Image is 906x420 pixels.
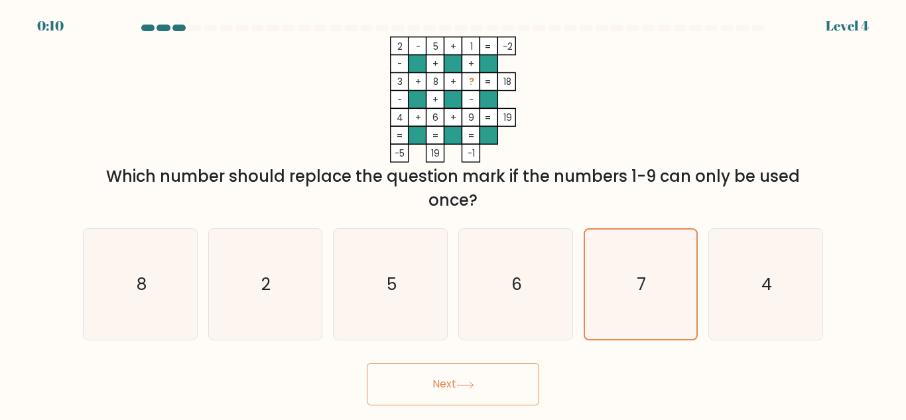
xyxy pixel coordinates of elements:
tspan: -2 [503,40,513,53]
tspan: = [485,111,491,124]
tspan: 2 [397,40,403,53]
tspan: + [468,58,474,70]
tspan: 18 [503,76,511,88]
tspan: = [432,129,438,142]
tspan: 9 [468,111,474,124]
div: Which number should replace the question mark if the numbers 1-9 can only be used once? [91,165,815,212]
div: Level 4 [826,16,869,36]
tspan: -1 [468,147,475,160]
text: 2 [262,273,271,296]
tspan: 5 [433,40,438,53]
tspan: 8 [433,76,438,88]
tspan: = [485,40,491,53]
button: Next [367,363,539,405]
tspan: = [397,129,403,142]
tspan: 19 [503,111,512,124]
tspan: = [485,76,491,88]
tspan: 1 [470,40,473,53]
tspan: = [468,129,474,142]
tspan: + [450,111,456,124]
tspan: + [432,58,438,70]
div: 0:10 [37,16,64,36]
tspan: 19 [431,147,440,160]
tspan: - [397,94,402,106]
tspan: - [397,58,402,70]
text: 5 [387,273,397,296]
tspan: + [450,40,456,53]
tspan: + [450,76,456,88]
tspan: -5 [395,147,405,160]
text: 6 [511,273,522,296]
tspan: - [469,94,474,106]
text: 7 [637,273,647,296]
tspan: + [432,94,438,106]
tspan: 6 [432,111,438,124]
tspan: + [415,76,421,88]
text: 8 [136,273,146,296]
tspan: + [415,111,421,124]
tspan: 4 [397,111,403,124]
tspan: - [416,40,421,53]
tspan: 3 [397,76,403,88]
tspan: ? [469,76,474,88]
text: 4 [761,273,772,296]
